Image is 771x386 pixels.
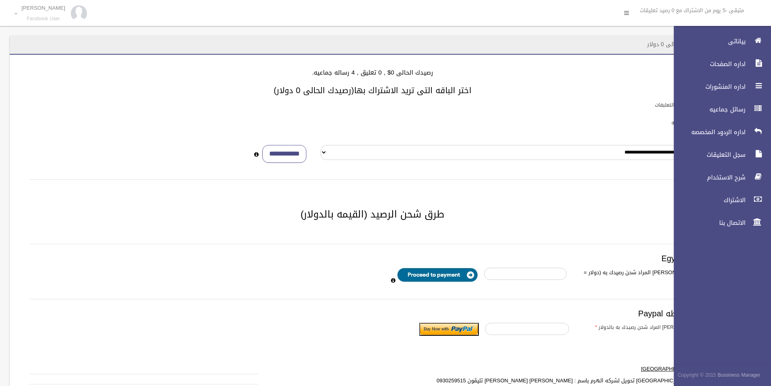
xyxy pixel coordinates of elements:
[667,37,748,45] span: بياناتى
[413,364,710,374] label: من [GEOGRAPHIC_DATA]
[667,173,748,181] span: شرح الاستخدام
[667,105,748,113] span: رسائل جماعيه
[667,128,748,136] span: اداره الردود المخصصه
[29,254,716,263] h3: Egypt payment
[29,309,716,318] h3: الدفع بواسطه Paypal
[667,219,748,227] span: الاتصال بنا
[678,371,716,380] span: Copyright © 2015
[573,268,715,287] label: ادخل [PERSON_NAME] المراد شحن رصيدك به (دولار = 35 جنيه )
[575,323,720,332] label: ادخل [PERSON_NAME] المراد شحن رصيدك به بالدولار
[667,146,771,164] a: سجل التعليقات
[718,371,760,380] strong: Bussiness Manager
[21,5,65,11] p: [PERSON_NAME]
[667,191,771,209] a: الاشتراك
[671,118,719,127] label: باقات الرسائل الجماعيه
[667,168,771,186] a: شرح الاستخدام
[637,36,735,52] header: الاشتراك - رصيدك الحالى 0 دولار
[667,151,748,159] span: سجل التعليقات
[21,16,65,22] small: Facebook User
[19,69,726,76] h4: رصيدك الحالى 0$ , 0 تعليق , 4 رساله جماعيه.
[667,55,771,73] a: اداره الصفحات
[667,214,771,232] a: الاتصال بنا
[667,78,771,96] a: اداره المنشورات
[667,32,771,50] a: بياناتى
[667,100,771,118] a: رسائل جماعيه
[419,323,479,336] input: Submit
[19,86,726,95] h3: اختر الباقه التى تريد الاشتراك بها(رصيدك الحالى 0 دولار)
[667,60,748,68] span: اداره الصفحات
[667,196,748,204] span: الاشتراك
[19,209,726,220] h2: طرق شحن الرصيد (القيمه بالدولار)
[71,5,87,21] img: 84628273_176159830277856_972693363922829312_n.jpg
[667,123,771,141] a: اداره الردود المخصصه
[667,83,748,91] span: اداره المنشورات
[655,100,719,109] label: باقات الرد الالى على التعليقات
